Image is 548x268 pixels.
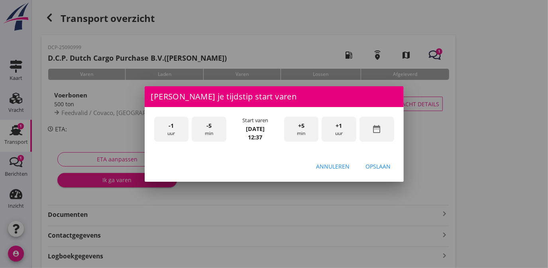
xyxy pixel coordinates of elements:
i: date_range [372,124,381,134]
span: -1 [169,121,174,130]
span: +1 [336,121,342,130]
div: uur [322,117,356,142]
div: Annuleren [316,162,350,171]
div: uur [154,117,189,142]
span: +5 [298,121,304,130]
strong: [DATE] [246,125,265,133]
div: Opslaan [366,162,391,171]
strong: 12:37 [248,133,262,141]
div: [PERSON_NAME] je tijdstip start varen [145,86,404,107]
button: Annuleren [310,159,356,174]
button: Opslaan [359,159,397,174]
div: min [192,117,226,142]
div: min [284,117,319,142]
span: -5 [206,121,212,130]
div: Start varen [242,117,268,124]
